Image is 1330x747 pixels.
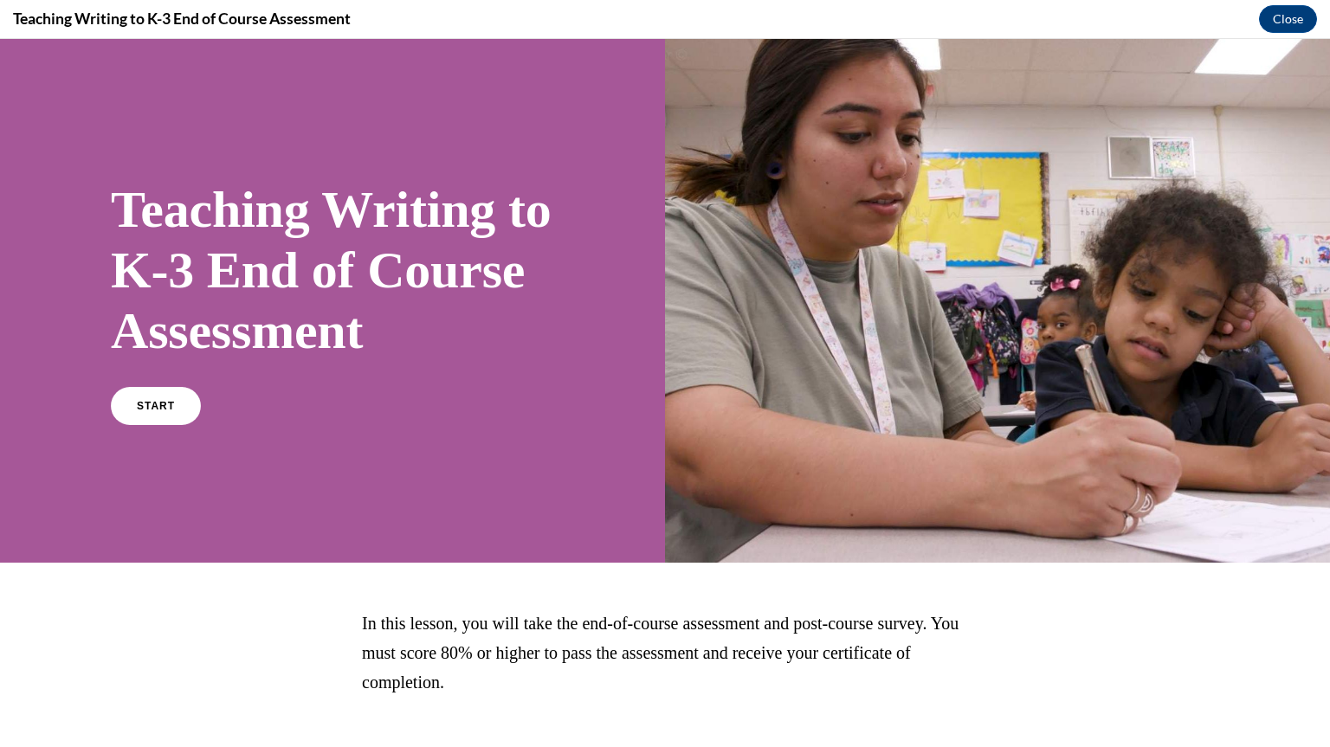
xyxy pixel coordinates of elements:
span: In this lesson, you will take the end-of-course assessment and post-course survey. You must score... [362,575,959,653]
h1: Teaching Writing to K-3 End of Course Assessment [111,140,554,322]
h4: Teaching Writing to K-3 End of Course Assessment [13,8,351,29]
span: START [137,361,175,373]
a: START [111,348,201,386]
button: Close [1259,5,1317,33]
